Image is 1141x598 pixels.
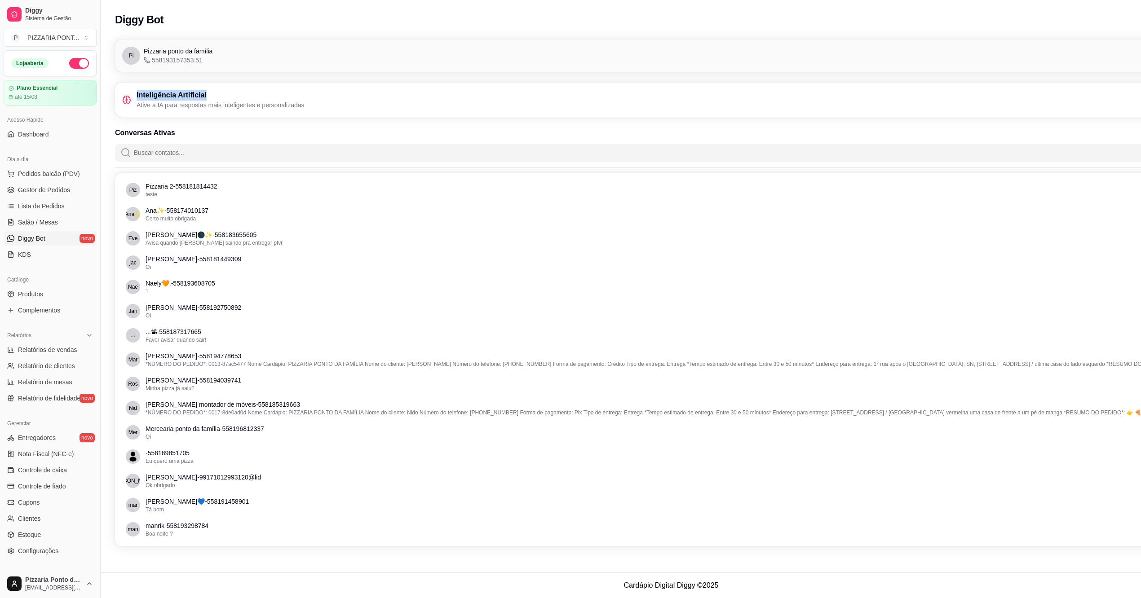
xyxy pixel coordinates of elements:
span: Pi [129,52,134,59]
span: teste [146,191,157,198]
span: Oi [146,264,151,270]
span: ...📽 [131,332,135,339]
span: Clientes [18,514,41,523]
span: Pizzaria 2 [129,186,137,193]
span: Jannekelly Nascimento [128,308,137,315]
span: Pedidos balcão (PDV) [18,169,80,178]
button: Alterar Status [69,58,89,69]
h2: Diggy Bot [115,13,164,27]
span: 1 [146,288,149,295]
span: Boa noite ? [146,531,173,537]
span: Relatórios [7,332,31,339]
a: Complementos [4,303,97,317]
a: Relatório de fidelidadenovo [4,391,97,405]
a: Estoque [4,528,97,542]
span: Relatório de mesas [18,378,72,387]
div: Catálogo [4,273,97,287]
span: avatar [126,449,140,464]
span: Naely🧡. [128,283,138,290]
span: jackeline Porto [129,259,136,266]
a: Relatórios de vendas [4,343,97,357]
span: ABEL [111,477,155,484]
span: Relatório de fidelidade [18,394,80,403]
div: Gerenciar [4,416,97,431]
span: Favor avisar quando sair! [146,337,206,343]
span: Ok obrigado [146,482,175,488]
span: Relatório de clientes [18,361,75,370]
span: Oi [146,312,151,319]
span: Produtos [18,290,43,299]
span: Maria Eloysa [128,356,138,363]
span: Evelin Silva🌑✨ [128,235,138,242]
article: até 15/08 [15,93,37,101]
button: Select a team [4,29,97,47]
span: [EMAIL_ADDRESS][DOMAIN_NAME] [25,584,82,591]
a: Dashboard [4,127,97,141]
span: Pizzaria ponto da família [144,47,212,56]
a: Cupons [4,495,97,510]
a: Lista de Pedidos [4,199,97,213]
a: Relatório de mesas [4,375,97,389]
span: Controle de caixa [18,466,67,475]
span: Estoque [18,530,41,539]
button: Pizzaria Ponto da Família[EMAIL_ADDRESS][DOMAIN_NAME] [4,573,97,594]
span: Ana✨ [125,211,141,218]
span: Diggy [25,7,93,15]
span: Complementos [18,306,60,315]
span: Oi [146,434,151,440]
div: Acesso Rápido [4,113,97,127]
span: Dashboard [18,130,49,139]
a: Gestor de Pedidos [4,183,97,197]
div: PIZZARIA PONT ... [27,33,79,42]
span: 558193157353:51 [144,56,203,65]
a: Plano Essencialaté 15/08 [4,80,97,106]
span: Sistema de Gestão [25,15,93,22]
span: Avisa quando [PERSON_NAME] saindo pra entregar pfvr [146,240,283,246]
span: Nota Fiscal (NFC-e) [18,449,74,458]
a: Entregadoresnovo [4,431,97,445]
span: Entregadores [18,433,56,442]
span: Relatórios de vendas [18,345,77,354]
span: Tá bom [146,506,164,513]
span: P [11,33,20,42]
a: Nota Fiscal (NFC-e) [4,447,97,461]
div: Dia a dia [4,152,97,167]
div: Loja aberta [11,58,49,68]
span: Diggy Bot [18,234,45,243]
span: Controle de fiado [18,482,66,491]
span: Nido santos montador de móveis [129,405,137,412]
a: Controle de caixa [4,463,97,477]
article: Plano Essencial [17,85,57,92]
div: Diggy [4,569,97,583]
a: KDS [4,247,97,262]
span: marcelito💙 [128,501,138,509]
a: Relatório de clientes [4,359,97,373]
h3: Conversas Ativas [115,128,175,138]
a: Produtos [4,287,97,301]
a: Clientes [4,511,97,526]
a: Controle de fiado [4,479,97,493]
a: DiggySistema de Gestão [4,4,97,25]
span: Mercearia ponto da família [128,429,138,436]
span: Salão / Mesas [18,218,58,227]
span: KDS [18,250,31,259]
p: Ative a IA para respostas mais inteligentes e personalizadas [137,101,305,110]
span: Lista de Pedidos [18,202,65,211]
span: Cupons [18,498,40,507]
a: Diggy Botnovo [4,231,97,246]
button: Pedidos balcão (PDV) [4,167,97,181]
h3: Inteligência Artificial [137,90,305,101]
span: Configurações [18,546,58,555]
a: Configurações [4,544,97,558]
a: Salão / Mesas [4,215,97,229]
span: Certo muito obrigada [146,215,196,222]
span: manrik [128,526,138,533]
span: Eu quero uma pizza [146,458,194,464]
span: Gestor de Pedidos [18,185,70,194]
span: Pizzaria Ponto da Família [25,576,82,584]
span: Rosimery Fernandes [128,380,137,387]
span: Minha pizza já saiu? [146,385,195,391]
